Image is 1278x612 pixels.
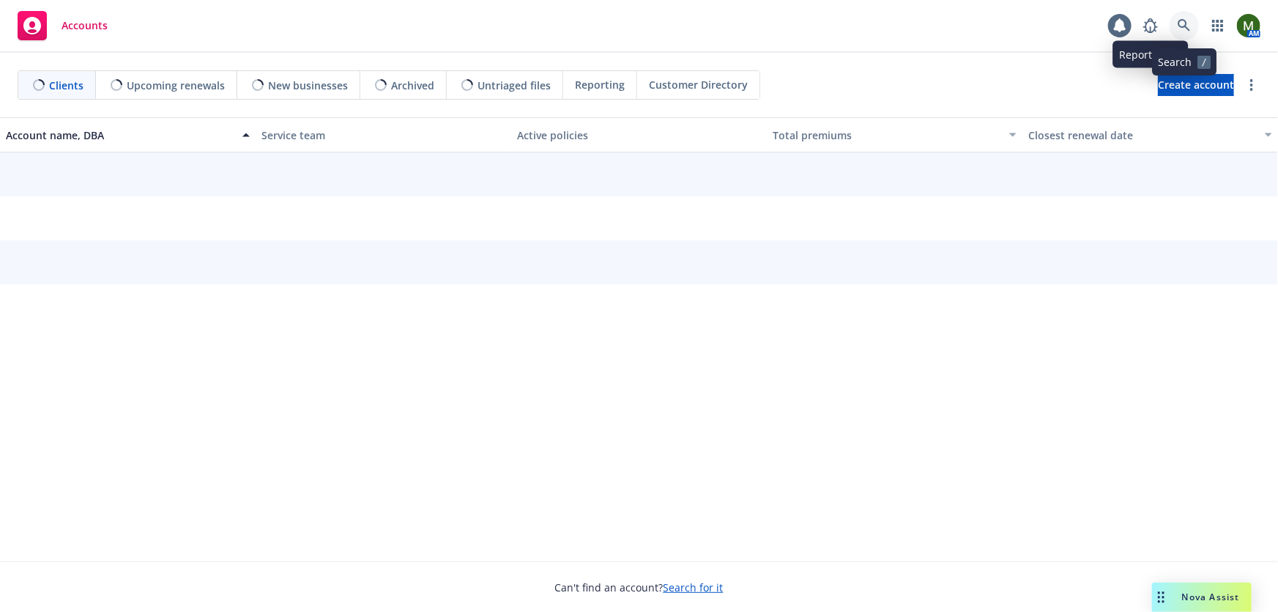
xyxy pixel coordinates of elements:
[1170,11,1199,40] a: Search
[575,77,625,92] span: Reporting
[517,128,761,143] div: Active policies
[12,5,114,46] a: Accounts
[256,117,511,152] button: Service team
[1152,583,1252,612] button: Nova Assist
[261,128,505,143] div: Service team
[555,580,724,595] span: Can't find an account?
[773,128,1000,143] div: Total premiums
[1028,128,1256,143] div: Closest renewal date
[1136,11,1165,40] a: Report a Bug
[1237,14,1260,37] img: photo
[1243,76,1260,94] a: more
[1182,591,1240,603] span: Nova Assist
[767,117,1022,152] button: Total premiums
[1022,117,1278,152] button: Closest renewal date
[478,78,551,93] span: Untriaged files
[127,78,225,93] span: Upcoming renewals
[49,78,83,93] span: Clients
[1203,11,1233,40] a: Switch app
[268,78,348,93] span: New businesses
[664,580,724,594] a: Search for it
[1152,583,1170,612] div: Drag to move
[6,128,234,143] div: Account name, DBA
[1158,74,1234,96] a: Create account
[62,20,108,32] span: Accounts
[511,117,767,152] button: Active policies
[391,78,434,93] span: Archived
[1158,71,1234,99] span: Create account
[649,77,748,92] span: Customer Directory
